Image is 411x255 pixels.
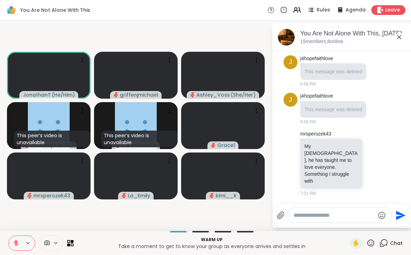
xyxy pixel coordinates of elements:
span: Rules [317,7,330,14]
span: Chat [390,240,403,247]
span: JonathanT [23,91,51,98]
span: audio-muted [190,92,195,97]
span: audio-muted [211,143,216,148]
p: Warm up [78,237,346,243]
span: j [289,57,292,67]
button: Send [392,207,408,223]
div: You Are Not Alone With This, [DATE] [300,29,406,38]
span: audio-muted [114,92,118,97]
div: This peer’s video is unavailable [14,131,91,147]
span: ( He/Him ) [52,91,75,98]
span: ( She/Her ) [231,91,256,98]
span: griffenjmichael [120,91,158,98]
span: This message was deleted [304,107,362,112]
span: Grace1 [217,142,235,149]
img: https://sharewell-space-live.sfo3.digitaloceanspaces.com/user-generated/ced7abe1-258a-45b1-9815-8... [284,131,297,145]
div: This peer’s video is unavailable [101,131,178,147]
p: Take a moment to get to know your group as everyone arrives and settles in [78,243,346,250]
button: Emoji picker [378,211,386,220]
span: This message was deleted [304,69,362,74]
span: audio-muted [209,193,214,198]
span: j [289,95,292,105]
p: My [DEMOGRAPHIC_DATA], he has taught me to love everyone. Something I struggle with [304,143,358,184]
span: mrsperozek43 [33,192,70,199]
span: Ashley_Voss [196,91,230,98]
span: 5:59 PM [300,81,316,87]
a: mrsperozek43 [300,131,331,138]
a: j4hopefaithlove [300,93,333,100]
span: La_Emily [128,192,150,199]
span: audio-muted [27,193,32,198]
span: audio-muted [122,193,126,198]
a: j4hopefaithlove [300,55,333,62]
span: Leave [385,7,400,14]
span: 5:59 PM [300,119,316,125]
textarea: Type your message [294,212,375,219]
img: ShareWell Logomark [6,4,17,16]
img: micheleyward47 [28,102,70,149]
span: 7:01 PM [300,190,316,197]
span: ✋ [352,239,359,247]
p: 15 members, 8 online [300,38,343,45]
span: kimi__k [216,192,236,199]
span: Agenda [346,7,366,14]
img: Carmenreese [115,102,157,149]
img: You Are Not Alone With This, Sep 08 [278,29,295,46]
span: You Are Not Alone With This [20,7,90,14]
